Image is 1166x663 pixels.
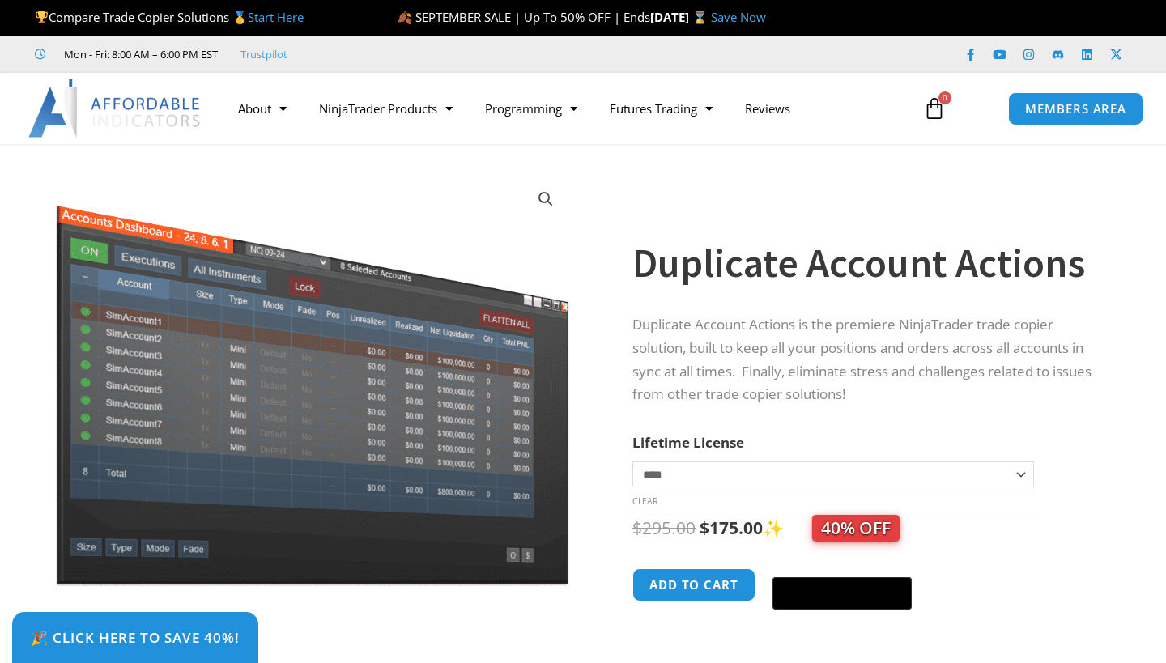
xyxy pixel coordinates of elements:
[632,235,1105,291] h1: Duplicate Account Actions
[248,9,304,25] a: Start Here
[531,185,560,214] a: View full-screen image gallery
[632,495,657,507] a: Clear options
[397,9,650,25] span: 🍂 SEPTEMBER SALE | Up To 50% OFF | Ends
[711,9,766,25] a: Save Now
[222,90,910,127] nav: Menu
[632,433,744,452] label: Lifetime License
[700,516,763,539] bdi: 175.00
[899,85,970,132] a: 0
[469,90,594,127] a: Programming
[650,9,711,25] strong: [DATE] ⌛
[35,9,304,25] span: Compare Trade Copier Solutions 🥇
[303,90,469,127] a: NinjaTrader Products
[938,91,951,104] span: 0
[31,631,240,644] span: 🎉 Click Here to save 40%!
[1025,103,1126,115] span: MEMBERS AREA
[700,516,709,539] span: $
[60,45,218,64] span: Mon - Fri: 8:00 AM – 6:00 PM EST
[729,90,806,127] a: Reviews
[632,516,696,539] bdi: 295.00
[632,568,755,601] button: Add to cart
[812,515,900,542] span: 40% OFF
[36,11,48,23] img: 🏆
[28,79,202,138] img: LogoAI | Affordable Indicators – NinjaTrader
[594,90,729,127] a: Futures Trading
[12,612,258,663] a: 🎉 Click Here to save 40%!
[772,577,912,610] button: Buy with GPay
[632,313,1105,407] p: Duplicate Account Actions is the premiere NinjaTrader trade copier solution, built to keep all yo...
[1008,92,1143,125] a: MEMBERS AREA
[769,566,915,567] iframe: Secure payment input frame
[240,45,287,64] a: Trustpilot
[52,172,572,586] img: Screenshot 2024-08-26 15414455555
[222,90,303,127] a: About
[632,516,642,539] span: $
[763,516,900,539] span: ✨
